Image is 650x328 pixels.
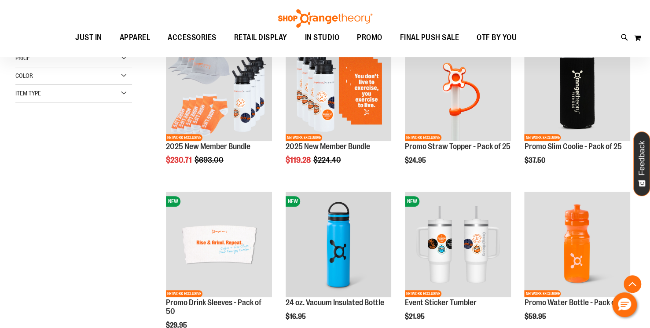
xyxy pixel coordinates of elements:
span: NEW [286,196,300,207]
span: Color [15,72,33,79]
img: Promo Straw Topper - Pack of 25 [405,35,511,141]
span: $16.95 [286,313,307,321]
span: RETAIL DISPLAY [234,28,287,47]
div: product [281,31,396,186]
span: IN STUDIO [305,28,340,47]
img: Promo Drink Sleeves - Pack of 50 [166,192,272,298]
img: Promo Slim Coolie - Pack of 25 [524,35,630,141]
span: NETWORK EXCLUSIVE [524,290,561,297]
a: 24 oz. Vacuum Insulated Bottle [286,298,384,307]
a: Promo Drink Sleeves - Pack of 50NEWNETWORK EXCLUSIVE [166,192,272,299]
button: Hello, have a question? Let’s chat. [612,292,637,317]
span: NETWORK EXCLUSIVE [405,290,441,297]
span: Item Type [15,90,41,97]
a: Promo Drink Sleeves - Pack of 50 [166,298,261,316]
a: 2025 New Member Bundle [166,142,250,151]
img: Promo Water Bottle - Pack of 24 [524,192,630,298]
a: Promo Water Bottle - Pack of 24 [524,298,627,307]
span: $21.95 [405,313,426,321]
img: 24 oz. Vacuum Insulated Bottle [286,192,392,298]
button: Feedback - Show survey [633,131,650,196]
span: $230.71 [166,156,193,164]
div: product [162,31,276,186]
span: NETWORK EXCLUSIVE [524,134,561,141]
a: Event Sticker Tumbler [405,298,477,307]
span: NETWORK EXCLUSIVE [405,134,441,141]
span: NETWORK EXCLUSIVE [166,290,202,297]
span: Price [15,55,30,62]
span: NEW [405,196,419,207]
a: Promo Slim Coolie - Pack of 25NEWNETWORK EXCLUSIVE [524,35,630,142]
div: product [520,31,635,186]
span: NETWORK EXCLUSIVE [166,134,202,141]
button: Back To Top [624,275,641,293]
a: Promo Straw Topper - Pack of 25 [405,142,510,151]
span: $119.28 [286,156,312,164]
span: NEW [166,196,180,207]
img: 2025 New Member Bundle [166,35,272,141]
a: FINAL PUSH SALE [391,28,468,48]
a: IN STUDIO [296,28,349,48]
a: Promo Slim Coolie - Pack of 25 [524,142,621,151]
span: Feedback [638,141,646,175]
a: 2025 New Member BundleNEWNETWORK EXCLUSIVE [166,35,272,142]
a: APPAREL [111,28,159,48]
a: Promo Water Bottle - Pack of 24NETWORK EXCLUSIVE [524,192,630,299]
span: JUST IN [75,28,102,47]
img: 2025 New Member Bundle [286,35,392,141]
a: 2025 New Member Bundle [286,142,370,151]
a: 2025 New Member BundleNEWNETWORK EXCLUSIVE [286,35,392,142]
span: $37.50 [524,157,546,164]
span: OTF BY YOU [477,28,517,47]
img: OTF 40 oz. Sticker Tumbler [405,192,511,298]
span: PROMO [357,28,382,47]
span: $693.00 [195,156,225,164]
span: $59.95 [524,313,547,321]
a: RETAIL DISPLAY [225,28,296,48]
span: NETWORK EXCLUSIVE [286,134,322,141]
a: ACCESSORIES [159,28,225,47]
span: FINAL PUSH SALE [400,28,459,47]
a: JUST IN [66,28,111,48]
span: $24.95 [405,157,427,164]
span: $224.40 [313,156,342,164]
span: APPAREL [120,28,151,47]
a: OTF 40 oz. Sticker TumblerNEWNETWORK EXCLUSIVE [405,192,511,299]
img: Shop Orangetheory [277,9,374,28]
a: PROMO [348,28,391,48]
a: Promo Straw Topper - Pack of 25NEWNETWORK EXCLUSIVE [405,35,511,142]
span: ACCESSORIES [168,28,217,47]
a: OTF BY YOU [468,28,525,48]
a: 24 oz. Vacuum Insulated BottleNEW [286,192,392,299]
div: product [400,31,515,186]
